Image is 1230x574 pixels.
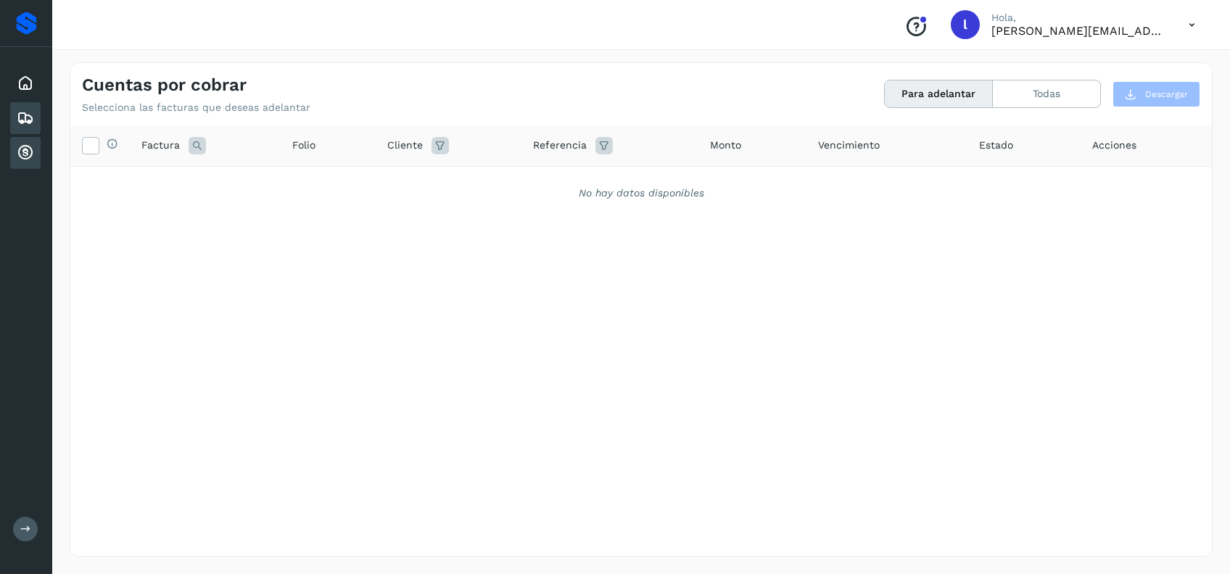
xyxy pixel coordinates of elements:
div: Embarques [10,102,41,134]
h4: Cuentas por cobrar [82,75,247,96]
span: Descargar [1145,88,1188,101]
span: Folio [292,138,315,153]
span: Acciones [1092,138,1136,153]
button: Todas [993,80,1100,107]
button: Descargar [1113,81,1200,107]
span: Referencia [533,138,587,153]
span: Estado [979,138,1013,153]
div: No hay datos disponibles [89,186,1193,201]
span: Monto [710,138,741,153]
span: Cliente [387,138,423,153]
p: lorena.rojo@serviciosatc.com.mx [991,24,1165,38]
div: Inicio [10,67,41,99]
span: Vencimiento [818,138,880,153]
p: Selecciona las facturas que deseas adelantar [82,101,310,114]
button: Para adelantar [885,80,993,107]
p: Hola, [991,12,1165,24]
div: Cuentas por cobrar [10,137,41,169]
span: Factura [141,138,180,153]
